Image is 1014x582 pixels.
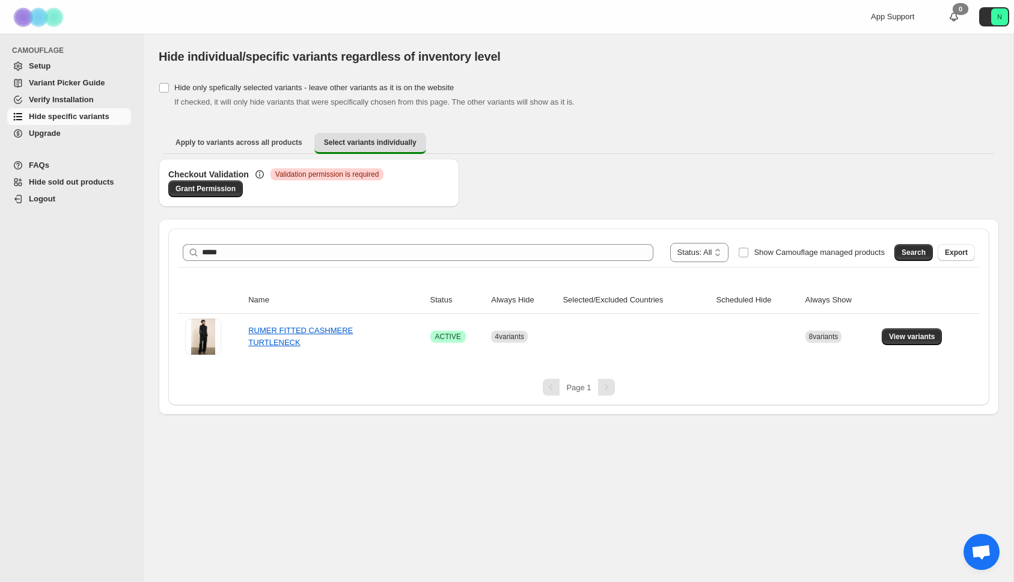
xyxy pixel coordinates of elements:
[902,248,926,257] span: Search
[176,184,236,194] span: Grant Permission
[29,61,50,70] span: Setup
[7,108,131,125] a: Hide specific variants
[168,180,243,197] a: Grant Permission
[889,332,935,342] span: View variants
[566,383,591,392] span: Page 1
[435,332,461,342] span: ACTIVE
[559,287,712,314] th: Selected/Excluded Countries
[7,157,131,174] a: FAQs
[7,191,131,207] a: Logout
[882,328,942,345] button: View variants
[29,161,49,170] span: FAQs
[894,244,933,261] button: Search
[168,168,249,180] h3: Checkout Validation
[997,13,1002,20] text: N
[178,379,980,396] nav: Pagination
[991,8,1008,25] span: Avatar with initials N
[176,138,302,147] span: Apply to variants across all products
[953,3,968,15] div: 0
[871,12,914,21] span: App Support
[10,1,70,34] img: Camouflage
[29,95,94,104] span: Verify Installation
[979,7,1009,26] button: Avatar with initials N
[174,97,575,106] span: If checked, it will only hide variants that were specifically chosen from this page. The other va...
[809,332,838,341] span: 8 variants
[948,11,960,23] a: 0
[487,287,559,314] th: Always Hide
[248,326,353,347] a: RUMER FITTED CASHMERE TURTLENECK
[964,534,1000,570] div: Open chat
[12,46,136,55] span: CAMOUFLAGE
[314,133,426,154] button: Select variants individually
[7,58,131,75] a: Setup
[945,248,968,257] span: Export
[275,170,379,179] span: Validation permission is required
[427,287,488,314] th: Status
[324,138,417,147] span: Select variants individually
[7,75,131,91] a: Variant Picker Guide
[159,50,501,63] span: Hide individual/specific variants regardless of inventory level
[174,83,454,92] span: Hide only spefically selected variants - leave other variants as it is on the website
[159,159,999,415] div: Select variants individually
[29,177,114,186] span: Hide sold out products
[29,78,105,87] span: Variant Picker Guide
[7,91,131,108] a: Verify Installation
[29,129,61,138] span: Upgrade
[495,332,524,341] span: 4 variants
[7,125,131,142] a: Upgrade
[166,133,312,152] button: Apply to variants across all products
[802,287,878,314] th: Always Show
[754,248,885,257] span: Show Camouflage managed products
[938,244,975,261] button: Export
[245,287,426,314] th: Name
[7,174,131,191] a: Hide sold out products
[713,287,802,314] th: Scheduled Hide
[29,112,109,121] span: Hide specific variants
[29,194,55,203] span: Logout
